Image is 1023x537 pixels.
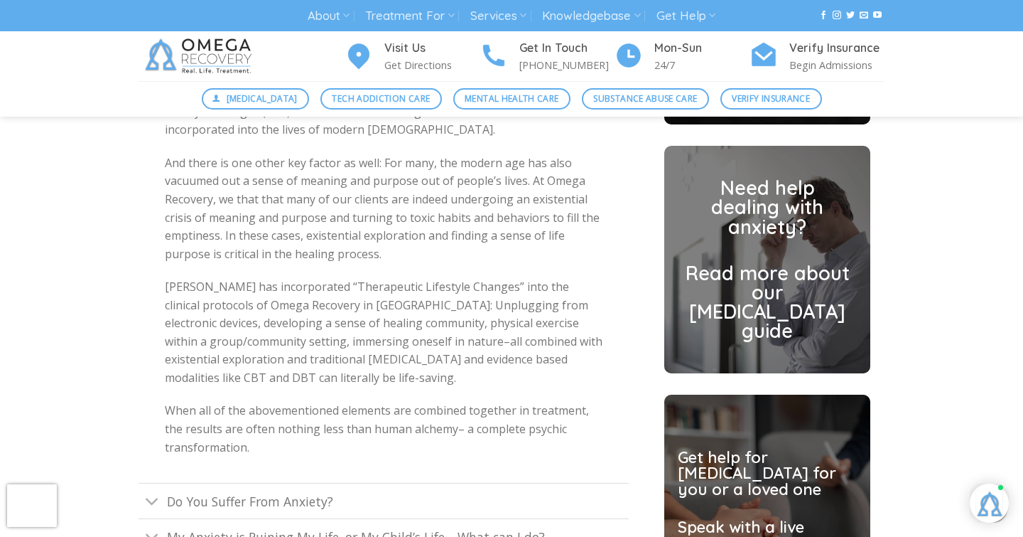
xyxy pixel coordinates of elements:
a: Tech Addiction Care [320,88,442,110]
span: Tech Addiction Care [332,92,430,105]
a: [MEDICAL_DATA] [202,88,310,110]
img: Omega Recovery [139,31,263,81]
span: Verify Insurance [732,92,810,105]
a: Need help dealing with anxiety? Read more about our [MEDICAL_DATA] guide [685,179,850,341]
a: Mental Health Care [453,88,570,110]
a: Follow on YouTube [873,11,882,21]
a: Substance Abuse Care [582,88,709,110]
h4: Visit Us [384,39,480,58]
a: Knowledgebase [542,3,640,29]
a: Follow on Twitter [846,11,855,21]
h4: Get In Touch [519,39,615,58]
a: Get In Touch [PHONE_NUMBER] [480,39,615,74]
span: [MEDICAL_DATA] [227,92,298,105]
span: Do You Suffer From Anxiety? [167,493,333,510]
a: Verify Insurance Begin Admissions [749,39,884,74]
a: Verify Insurance [720,88,822,110]
h4: Mon-Sun [654,39,749,58]
h4: Verify Insurance [789,39,884,58]
a: Services [470,3,526,29]
p: When all of the abovementioned elements are combined together in treatment, the results are often... [165,402,602,457]
button: Toggle [139,487,166,518]
a: Follow on Instagram [833,11,841,21]
a: Follow on Facebook [819,11,828,21]
p: Begin Admissions [789,57,884,73]
p: 24/7 [654,57,749,73]
p: Get Directions [384,57,480,73]
a: Get Help [656,3,715,29]
a: Treatment For [365,3,454,29]
a: About [308,3,350,29]
h2: Get help for [MEDICAL_DATA] for you or a loved one [678,450,857,497]
span: Mental Health Care [465,92,558,105]
p: And there is one other key factor as well: For many, the modern age has also vacuumed out a sense... [165,154,602,264]
a: Send us an email [860,11,868,21]
div: Toggle Help for Anxiety [139,1,629,483]
h2: Need help dealing with anxiety? [685,179,850,236]
p: [PERSON_NAME] has incorporated “Therapeutic Lifestyle Changes” into the clinical protocols of Ome... [165,278,602,388]
a: Toggle Do You Suffer From Anxiety? [139,483,629,519]
span: Substance Abuse Care [593,92,697,105]
a: Visit Us Get Directions [345,39,480,74]
p: [PHONE_NUMBER] [519,57,615,73]
h2: Read more about our [MEDICAL_DATA] guide [685,263,850,340]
